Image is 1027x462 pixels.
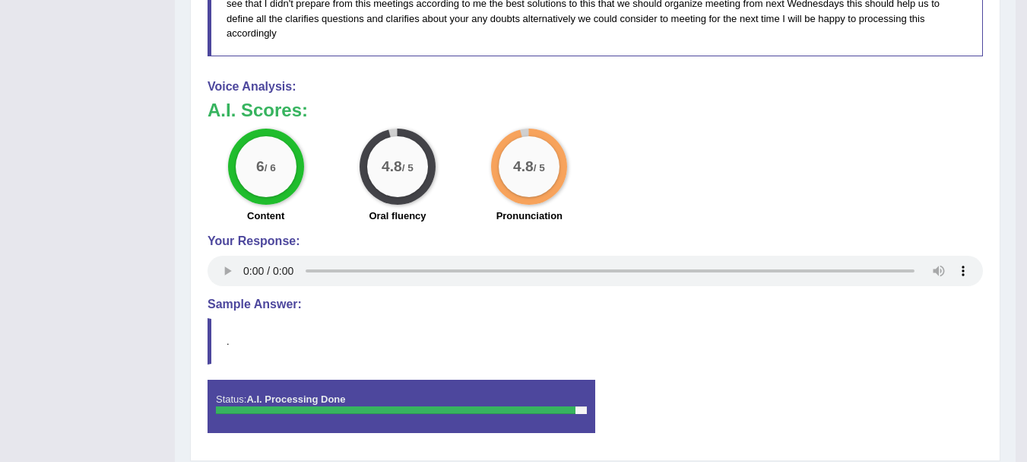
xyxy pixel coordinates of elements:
[208,100,308,120] b: A.I. Scores:
[208,234,983,248] h4: Your Response:
[369,209,426,223] label: Oral fluency
[208,298,983,311] h4: Sample Answer:
[246,393,345,405] strong: A.I. Processing Done
[382,158,402,175] big: 4.8
[496,209,563,223] label: Pronunciation
[208,380,595,433] div: Status:
[513,158,534,175] big: 4.8
[402,162,414,174] small: / 5
[208,318,983,365] blockquote: .
[208,80,983,94] h4: Voice Analysis:
[256,158,265,175] big: 6
[247,209,284,223] label: Content
[264,162,275,174] small: / 6
[534,162,545,174] small: / 5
